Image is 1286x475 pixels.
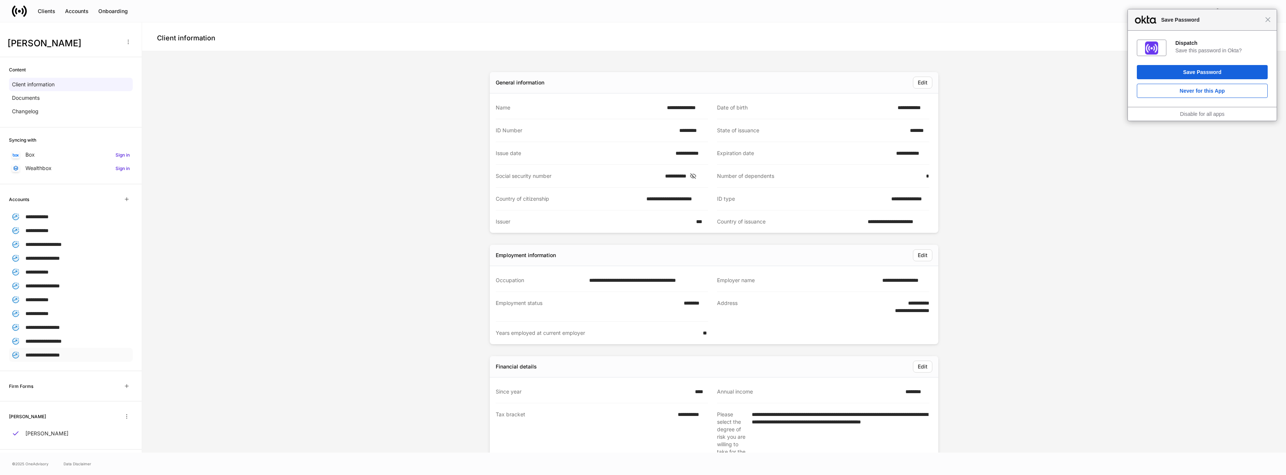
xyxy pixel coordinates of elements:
button: Edit [913,249,932,261]
div: Expiration date [717,149,892,157]
div: Dispatch [1175,40,1268,46]
h6: Sign in [116,165,130,172]
p: Client information [12,81,55,88]
p: Documents [12,94,40,102]
button: Edit [913,361,932,373]
p: Box [25,151,35,158]
div: ID Number [496,127,675,134]
div: Employer name [717,277,878,284]
div: Name [496,104,662,111]
a: [PERSON_NAME] [9,427,133,440]
a: Client information [9,78,133,91]
div: Financial details [496,363,537,370]
div: Save this password in Okta? [1175,47,1268,54]
div: Since year [496,388,690,395]
h6: Sign in [116,151,130,158]
div: Employment status [496,299,679,314]
h3: [PERSON_NAME] [7,37,119,49]
div: Occupation [496,277,585,284]
div: General information [496,79,544,86]
button: Edit [913,77,932,89]
button: Clients [33,5,60,17]
button: Onboarding [93,5,133,17]
img: IoaI0QAAAAZJREFUAwDpn500DgGa8wAAAABJRU5ErkJggg== [1145,41,1158,55]
h6: Accounts [9,196,29,203]
h6: [PERSON_NAME] [9,413,46,420]
div: Annual income [717,388,901,395]
div: State of issuance [717,127,905,134]
div: Issue date [496,149,671,157]
div: Number of dependents [717,172,922,180]
div: ID type [717,195,887,203]
a: BoxSign in [9,148,133,161]
div: Onboarding [98,7,128,15]
p: [PERSON_NAME] [25,430,68,437]
div: Issuer [496,218,692,225]
div: Edit [918,363,927,370]
div: Date of birth [717,104,893,111]
div: Employment information [496,252,556,259]
span: © 2025 OneAdvisory [12,461,49,467]
div: Country of citizenship [496,195,642,203]
div: Clients [38,7,55,15]
a: Data Disclaimer [64,461,91,467]
div: Address [717,299,878,314]
button: Save Password [1137,65,1268,79]
div: Social security number [496,172,661,180]
h6: Content [9,66,26,73]
div: Edit [918,252,927,259]
button: Never for this App [1137,84,1268,98]
button: Accounts [60,5,93,17]
a: Documents [9,91,133,105]
div: Edit [918,79,927,86]
span: Close [1265,17,1271,22]
span: Save Password [1157,15,1265,24]
div: Years employed at current employer [496,329,698,337]
a: WealthboxSign in [9,161,133,175]
div: Country of issuance [717,218,863,225]
h6: Syncing with [9,136,36,144]
a: Disable for all apps [1180,111,1224,117]
p: Changelog [12,108,39,115]
div: Accounts [65,7,89,15]
h4: Client information [157,34,215,43]
a: Changelog [9,105,133,118]
p: Wealthbox [25,164,52,172]
img: oYqM9ojoZLfzCHUefNbBcWHcyDPbQKagtYciMC8pFl3iZXy3dU33Uwy+706y+0q2uJ1ghNQf2OIHrSh50tUd9HaB5oMc62p0G... [13,153,19,157]
h6: Firm Forms [9,383,33,390]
